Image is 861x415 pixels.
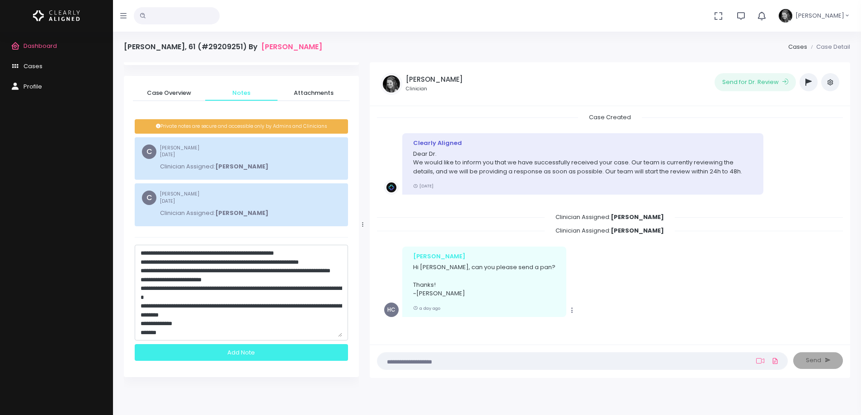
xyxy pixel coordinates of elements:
[160,151,175,158] span: [DATE]
[406,75,463,84] h5: [PERSON_NAME]
[545,210,675,224] span: Clinician Assigned:
[413,252,555,261] div: [PERSON_NAME]
[413,263,555,298] p: Hi [PERSON_NAME], can you please send a pan? Thanks! ~[PERSON_NAME]
[777,8,794,24] img: Header Avatar
[413,183,433,189] small: [DATE]
[212,89,270,98] span: Notes
[611,226,664,235] b: [PERSON_NAME]
[795,11,844,20] span: [PERSON_NAME]
[135,344,348,361] div: Add Note
[754,357,766,364] a: Add Loom Video
[611,213,664,221] b: [PERSON_NAME]
[788,42,807,51] a: Cases
[160,162,268,171] p: Clinician Assigned:
[285,89,343,98] span: Attachments
[384,303,399,317] span: HC
[160,198,175,205] span: [DATE]
[215,209,268,217] b: [PERSON_NAME]
[124,62,359,388] div: scrollable content
[578,110,642,124] span: Case Created
[140,89,198,98] span: Case Overview
[413,149,753,176] p: Dear Dr. We would like to inform you that we have successfully received your case. Our team is cu...
[413,139,753,148] div: Clearly Aligned
[377,113,843,336] div: scrollable content
[715,73,796,91] button: Send for Dr. Review
[142,145,156,159] span: C
[24,42,57,50] span: Dashboard
[413,305,440,311] small: a day ago
[24,82,42,91] span: Profile
[770,353,781,369] a: Add Files
[261,42,322,51] a: [PERSON_NAME]
[545,224,675,238] span: Clinician Assigned:
[406,85,463,93] small: Clinician
[160,145,268,159] small: [PERSON_NAME]
[135,119,348,134] div: Private notes are secure and accessible only by Admins and Clinicians
[33,6,80,25] img: Logo Horizontal
[124,42,322,51] h4: [PERSON_NAME], 61 (#29209251) By
[807,42,850,51] li: Case Detail
[24,62,42,70] span: Cases
[160,209,268,218] p: Clinician Assigned:
[142,191,156,205] span: C
[160,191,268,205] small: [PERSON_NAME]
[215,162,268,171] b: [PERSON_NAME]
